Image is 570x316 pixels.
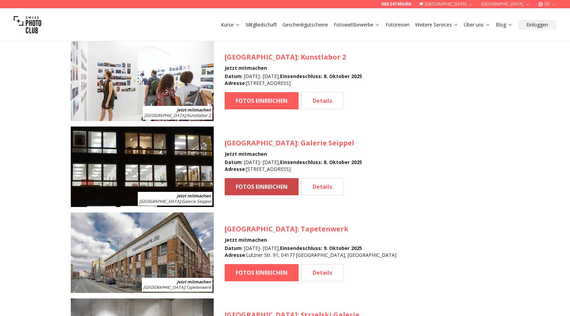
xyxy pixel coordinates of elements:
[139,198,211,204] span: : Galerie Seippel
[14,11,41,39] img: Swiss photo club
[385,21,410,28] a: Fotoreisen
[225,245,396,259] div: : [DATE] - [DATE] , : Lützner Str. 91, 04177 [GEOGRAPHIC_DATA], [GEOGRAPHIC_DATA]
[225,224,297,233] span: [GEOGRAPHIC_DATA]
[225,73,242,79] b: Datum
[331,20,383,30] button: Fotowettbewerbe
[301,92,344,109] a: Details
[518,20,556,30] button: Einloggen
[225,151,362,157] h4: Jetzt mitmachen
[218,20,243,30] button: Kurse
[493,20,515,30] button: Blog
[280,20,331,30] button: Geschenkgutscheine
[71,41,214,121] img: SPC Photo Awards MÜNCHEN November 2025
[464,21,490,28] a: Über uns
[225,245,242,251] b: Datum
[412,20,461,30] button: Weitere Services
[71,127,214,207] img: SPC Photo Awards KÖLN November 2025
[381,1,411,7] a: 069 247495455
[225,138,297,148] span: [GEOGRAPHIC_DATA]
[225,52,362,62] h3: : Kunstlabor 2
[225,178,299,195] a: FOTOS EINREICHEN
[144,112,211,118] span: : Kunstlabor 2
[71,213,214,293] img: SPC Photo Awards LEIPZIG November 2025
[225,264,299,281] a: FOTOS EINREICHEN
[225,237,396,243] h4: Jetzt mitmachen
[461,20,493,30] button: Über uns
[225,166,245,172] b: Adresse
[225,80,245,86] b: Adresse
[225,52,297,62] span: [GEOGRAPHIC_DATA]
[143,284,185,290] span: [GEOGRAPHIC_DATA]
[301,178,344,195] a: Details
[280,73,362,79] b: Einsendeschluss : 8. Oktober 2025
[177,193,211,199] b: Jetzt mitmachen
[225,73,362,87] div: : [DATE] - [DATE] , : [STREET_ADDRESS]
[225,159,362,173] div: : [DATE] - [DATE] , : [STREET_ADDRESS]
[301,264,344,281] a: Details
[221,21,240,28] a: Kurse
[280,159,362,165] b: Einsendeschluss : 8. Oktober 2025
[143,284,211,290] span: : Tapetenwerk
[225,92,299,109] a: FOTOS EINREICHEN
[225,159,242,165] b: Datum
[383,20,412,30] button: Fotoreisen
[177,279,211,285] b: Jetzt mitmachen
[139,198,181,204] span: [GEOGRAPHIC_DATA]
[225,224,396,234] h3: : Tapetenwerk
[225,138,362,148] h3: : Galerie Seippel
[282,21,328,28] a: Geschenkgutscheine
[496,21,513,28] a: Blog
[225,252,245,258] b: Adresse
[280,245,362,251] b: Einsendeschluss : 9. Oktober 2025
[144,112,186,118] span: [GEOGRAPHIC_DATA]
[225,65,362,72] h4: Jetzt mitmachen
[415,21,458,28] a: Weitere Services
[246,21,277,28] a: Mitgliedschaft
[243,20,280,30] button: Mitgliedschaft
[177,107,211,113] b: Jetzt mitmachen
[334,21,380,28] a: Fotowettbewerbe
